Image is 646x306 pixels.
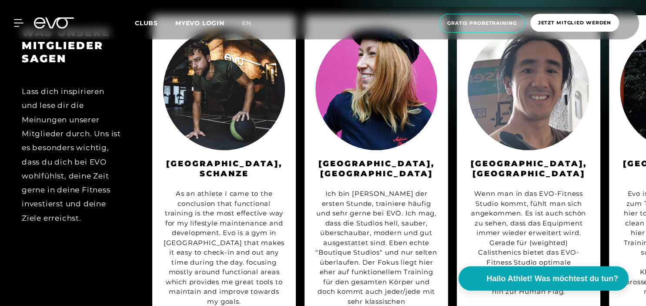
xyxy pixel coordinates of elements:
[163,159,285,178] h3: [GEOGRAPHIC_DATA], Schanze
[436,14,528,33] a: Gratis Probetraining
[528,14,622,33] a: Jetzt Mitglied werden
[468,189,589,297] div: Wenn man in das EVO-Fitness Studio kommt, fühlt man sich angekommen. Es ist auch schön zu sehen, ...
[315,159,437,178] h3: [GEOGRAPHIC_DATA], [GEOGRAPHIC_DATA]
[538,19,611,27] span: Jetzt Mitglied werden
[135,19,175,27] a: Clubs
[22,84,122,225] div: Lass dich inspirieren und lese dir die Meinungen unserer Mitglieder durch. Uns ist es besonders w...
[315,28,437,150] img: Ava
[163,28,285,150] img: Jonathan
[242,18,262,28] a: en
[468,159,589,178] h3: [GEOGRAPHIC_DATA], [GEOGRAPHIC_DATA]
[459,266,629,291] button: Hallo Athlet! Was möchtest du tun?
[447,20,517,27] span: Gratis Probetraining
[242,19,251,27] span: en
[135,19,158,27] span: Clubs
[486,273,618,285] span: Hallo Athlet! Was möchtest du tun?
[468,28,589,150] img: Van
[175,19,224,27] a: MYEVO LOGIN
